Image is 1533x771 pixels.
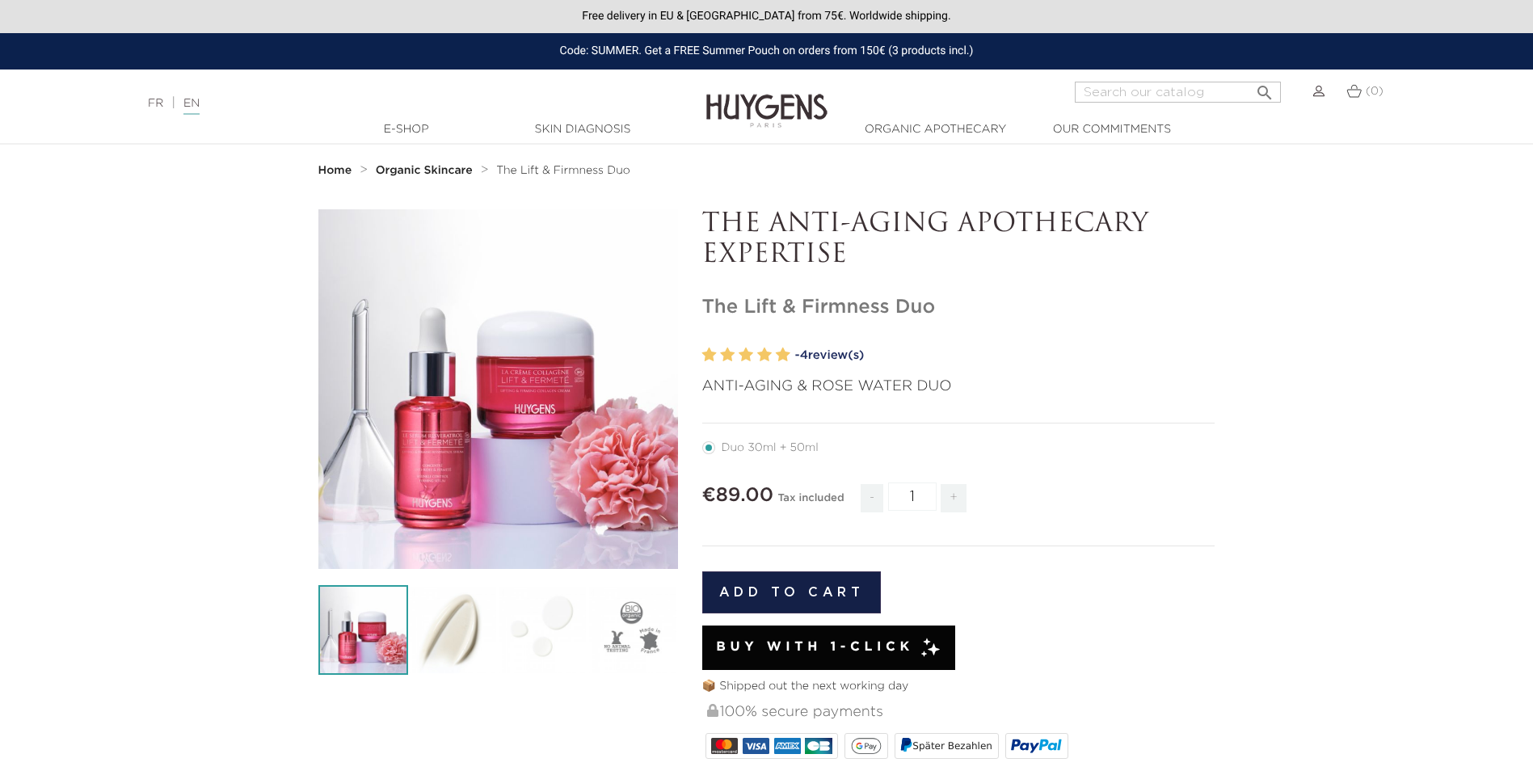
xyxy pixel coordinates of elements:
img: AMEX [774,738,801,754]
a: The Lift & Firmness Duo [496,164,630,177]
div: | [140,94,626,113]
button:  [1250,77,1279,99]
a: Organic Skincare [376,164,477,177]
a: Organic Apothecary [855,121,1017,138]
a: Skin Diagnosis [502,121,663,138]
input: Search [1075,82,1281,103]
p: 📦 Shipped out the next working day [702,678,1215,695]
a: -4review(s) [795,343,1215,368]
span: + [941,484,967,512]
span: Später Bezahlen [912,740,992,752]
span: €89.00 [702,486,774,505]
img: MASTERCARD [711,738,738,754]
img: 100% secure payments [707,704,718,717]
div: 100% secure payments [705,695,1215,730]
label: 3 [739,343,753,367]
p: THE ANTI-AGING APOTHECARY EXPERTISE [702,209,1215,272]
img: google_pay [851,738,882,754]
a: EN [183,98,200,115]
img: VISA [743,738,769,754]
img: Huygens [706,68,828,130]
label: 1 [702,343,717,367]
a: Our commitments [1031,121,1193,138]
span: The Lift & Firmness Duo [496,165,630,176]
strong: Organic Skincare [376,165,473,176]
strong: Home [318,165,352,176]
a: FR [148,98,163,109]
span: (0) [1366,86,1383,97]
div: Tax included [777,481,844,525]
label: Duo 30ml + 50ml [702,441,838,454]
label: 4 [757,343,772,367]
input: Quantity [888,482,937,511]
button: Add to cart [702,571,882,613]
i:  [1255,78,1274,98]
a: E-Shop [326,121,487,138]
img: CB_NATIONALE [805,738,832,754]
h1: The Lift & Firmness Duo [702,296,1215,319]
label: 5 [776,343,790,367]
p: ANTI-AGING & ROSE WATER DUO [702,376,1215,398]
label: 2 [720,343,735,367]
span: 4 [800,349,808,361]
a: Home [318,164,356,177]
span: - [861,484,883,512]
